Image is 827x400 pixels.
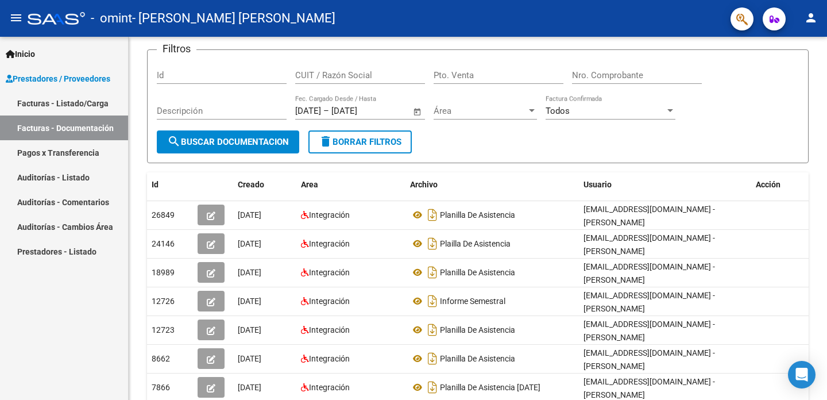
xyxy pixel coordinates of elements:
[546,106,570,116] span: Todos
[751,172,809,197] datatable-header-cell: Acción
[132,6,335,31] span: - [PERSON_NAME] [PERSON_NAME]
[238,239,261,248] span: [DATE]
[147,172,193,197] datatable-header-cell: Id
[425,263,440,282] i: Descargar documento
[309,383,350,392] span: Integración
[425,292,440,310] i: Descargar documento
[440,268,515,277] span: Planilla De Asistencia
[788,361,816,389] div: Open Intercom Messenger
[152,180,159,189] span: Id
[152,325,175,334] span: 12723
[157,41,196,57] h3: Filtros
[583,262,715,284] span: [EMAIL_ADDRESS][DOMAIN_NAME] - [PERSON_NAME]
[440,239,511,248] span: Plailla De Asistencia
[440,297,505,306] span: Informe Semestral
[6,72,110,85] span: Prestadores / Proveedores
[425,206,440,224] i: Descargar documento
[583,320,715,342] span: [EMAIL_ADDRESS][DOMAIN_NAME] - [PERSON_NAME]
[296,172,405,197] datatable-header-cell: Area
[308,130,412,153] button: Borrar Filtros
[238,325,261,334] span: [DATE]
[295,106,321,116] input: Fecha inicio
[152,354,170,363] span: 8662
[405,172,579,197] datatable-header-cell: Archivo
[238,210,261,220] span: [DATE]
[238,268,261,277] span: [DATE]
[319,137,401,147] span: Borrar Filtros
[425,234,440,253] i: Descargar documento
[411,105,424,118] button: Open calendar
[425,378,440,397] i: Descargar documento
[238,354,261,363] span: [DATE]
[440,210,515,220] span: Planilla De Asistencia
[410,180,438,189] span: Archivo
[309,268,350,277] span: Integración
[425,321,440,339] i: Descargar documento
[301,180,318,189] span: Area
[425,349,440,368] i: Descargar documento
[583,233,715,256] span: [EMAIL_ADDRESS][DOMAIN_NAME] - [PERSON_NAME]
[756,180,780,189] span: Acción
[309,325,350,334] span: Integración
[167,137,289,147] span: Buscar Documentacion
[583,348,715,371] span: [EMAIL_ADDRESS][DOMAIN_NAME] - [PERSON_NAME]
[309,239,350,248] span: Integración
[583,377,715,399] span: [EMAIL_ADDRESS][DOMAIN_NAME] - [PERSON_NAME]
[152,383,170,392] span: 7866
[6,48,35,60] span: Inicio
[152,297,175,306] span: 12726
[152,210,175,220] span: 26849
[323,106,329,116] span: –
[309,210,350,220] span: Integración
[238,180,264,189] span: Creado
[440,354,515,363] span: Planilla De Asistencia
[434,106,527,116] span: Área
[152,239,175,248] span: 24146
[152,268,175,277] span: 18989
[440,383,540,392] span: Planilla De Asistencia [DATE]
[319,134,333,148] mat-icon: delete
[583,180,612,189] span: Usuario
[238,297,261,306] span: [DATE]
[167,134,181,148] mat-icon: search
[440,325,515,334] span: Planilla De Asistencia
[331,106,387,116] input: Fecha fin
[309,297,350,306] span: Integración
[91,6,132,31] span: - omint
[157,130,299,153] button: Buscar Documentacion
[233,172,296,197] datatable-header-cell: Creado
[9,11,23,25] mat-icon: menu
[583,291,715,313] span: [EMAIL_ADDRESS][DOMAIN_NAME] - [PERSON_NAME]
[804,11,818,25] mat-icon: person
[583,205,715,227] span: [EMAIL_ADDRESS][DOMAIN_NAME] - [PERSON_NAME]
[309,354,350,363] span: Integración
[579,172,751,197] datatable-header-cell: Usuario
[238,383,261,392] span: [DATE]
